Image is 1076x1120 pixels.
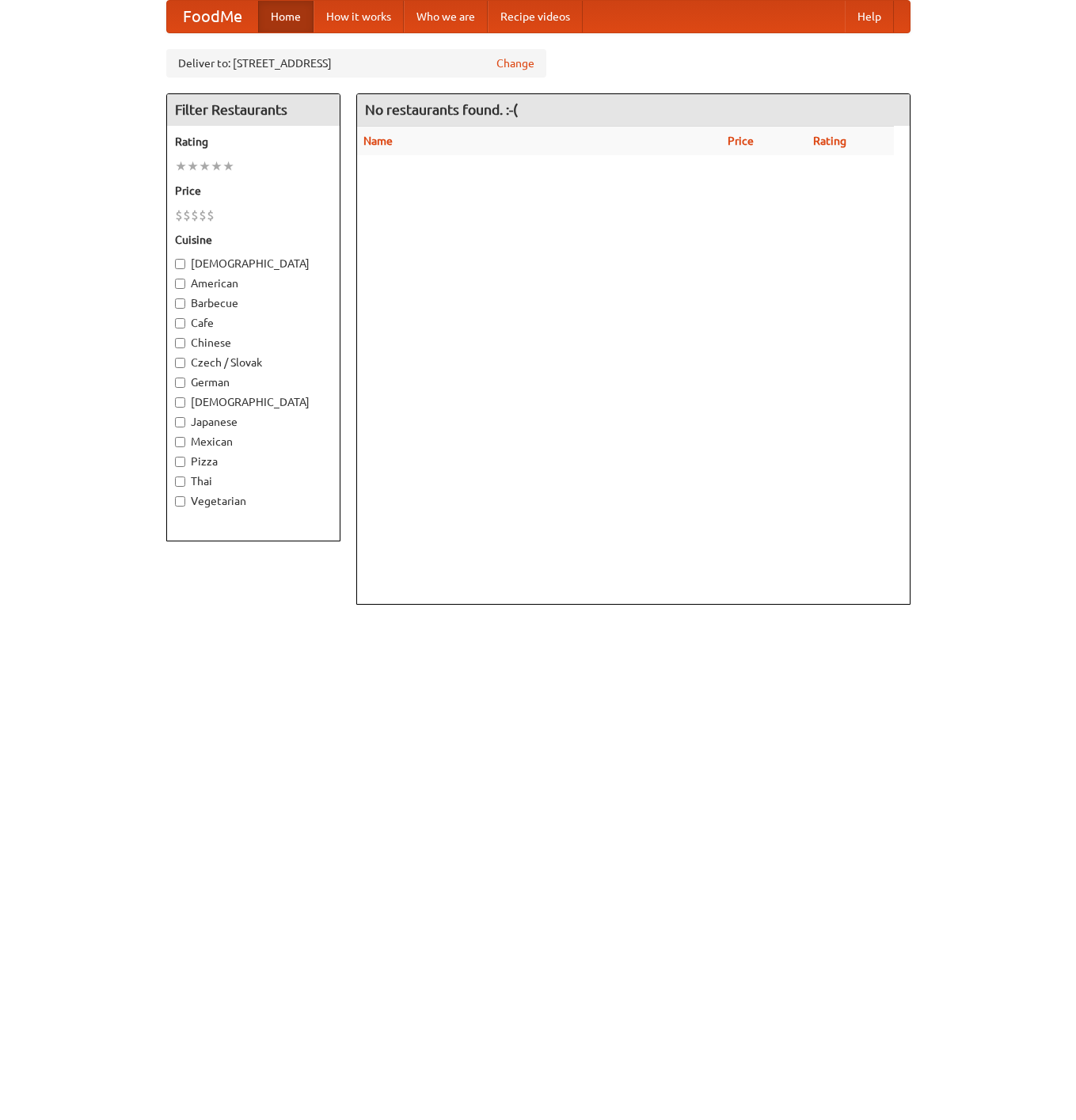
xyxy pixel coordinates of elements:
[175,454,332,469] label: Pizza
[175,207,183,224] li: $
[175,279,185,289] input: American
[175,232,332,248] h5: Cuisine
[183,207,191,224] li: $
[175,275,332,291] label: American
[167,94,340,126] h4: Filter Restaurants
[404,1,488,32] a: Who we are
[175,318,185,328] input: Cafe
[175,374,332,390] label: German
[488,1,583,32] a: Recipe videos
[175,335,332,351] label: Chinese
[496,55,534,71] a: Change
[728,135,754,147] a: Price
[175,437,185,447] input: Mexican
[167,1,258,32] a: FoodMe
[211,158,222,175] li: ★
[175,394,332,410] label: [DEMOGRAPHIC_DATA]
[175,295,332,311] label: Barbecue
[314,1,404,32] a: How it works
[222,158,234,175] li: ★
[175,476,185,487] input: Thai
[187,158,199,175] li: ★
[175,457,185,467] input: Pizza
[175,496,185,507] input: Vegetarian
[258,1,314,32] a: Home
[175,259,185,269] input: [DEMOGRAPHIC_DATA]
[175,414,332,430] label: Japanese
[175,183,332,199] h5: Price
[175,378,185,388] input: German
[175,417,185,427] input: Japanese
[175,473,332,489] label: Thai
[175,358,185,368] input: Czech / Slovak
[175,434,332,450] label: Mexican
[175,397,185,408] input: [DEMOGRAPHIC_DATA]
[813,135,846,147] a: Rating
[845,1,894,32] a: Help
[175,338,185,348] input: Chinese
[207,207,215,224] li: $
[175,493,332,509] label: Vegetarian
[175,134,332,150] h5: Rating
[175,158,187,175] li: ★
[199,207,207,224] li: $
[175,355,332,370] label: Czech / Slovak
[175,256,332,271] label: [DEMOGRAPHIC_DATA]
[365,102,518,117] ng-pluralize: No restaurants found. :-(
[175,298,185,309] input: Barbecue
[363,135,393,147] a: Name
[166,49,546,78] div: Deliver to: [STREET_ADDRESS]
[199,158,211,175] li: ★
[191,207,199,224] li: $
[175,315,332,331] label: Cafe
